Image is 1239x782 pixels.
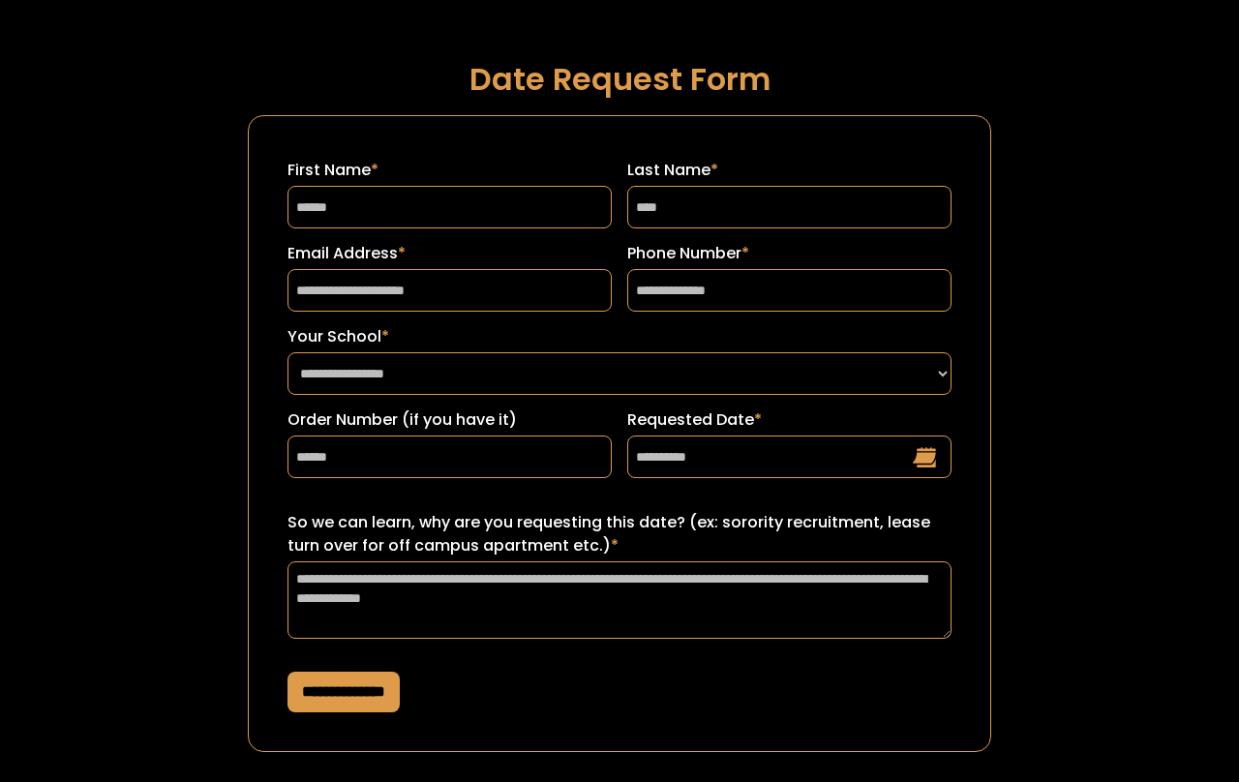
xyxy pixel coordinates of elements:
label: Order Number (if you have it) [287,408,612,432]
label: So we can learn, why are you requesting this date? (ex: sorority recruitment, lease turn over for... [287,511,952,557]
label: Email Address [287,242,612,265]
label: Your School [287,325,952,348]
form: Request a Date Form [248,115,991,752]
h1: Date Request Form [248,62,991,96]
label: Requested Date [627,408,952,432]
label: Phone Number [627,242,952,265]
label: First Name [287,159,612,182]
label: Last Name [627,159,952,182]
